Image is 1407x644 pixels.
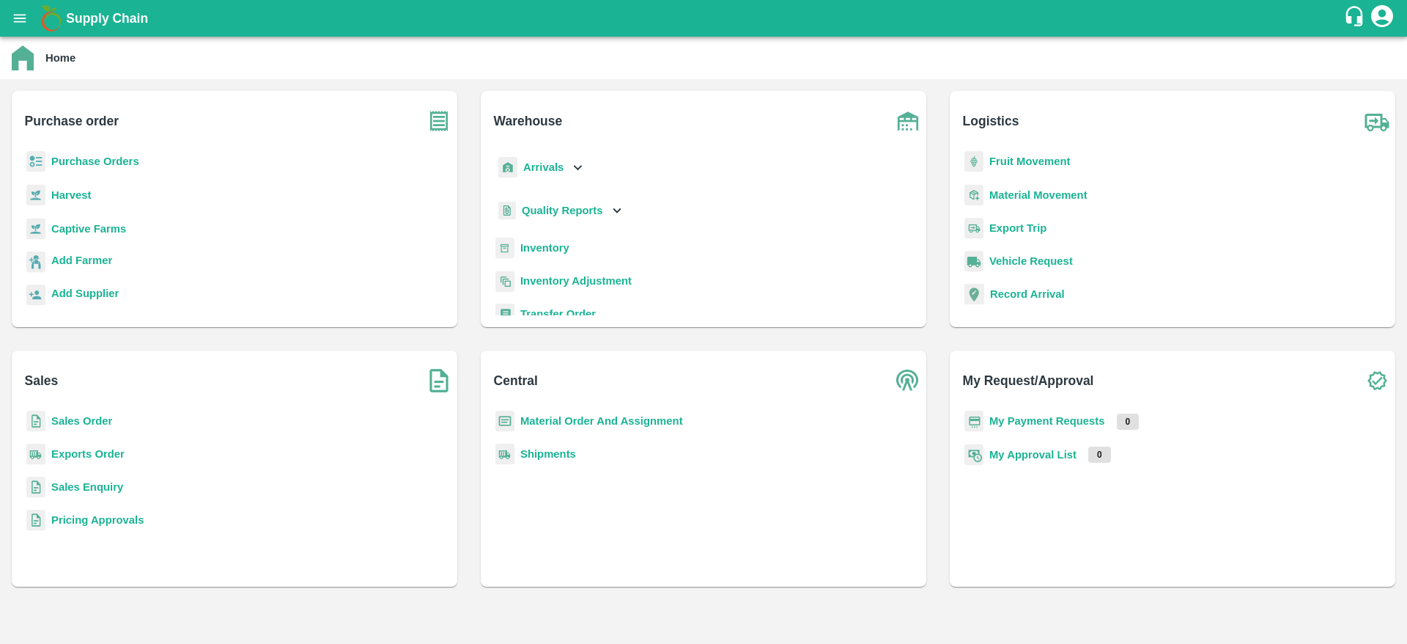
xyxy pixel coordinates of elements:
[51,255,112,266] b: Add Farmer
[495,411,514,432] img: centralMaterial
[890,362,926,399] img: central
[421,362,457,399] img: soSales
[26,477,45,498] img: sales
[51,514,144,526] a: Pricing Approvals
[494,370,538,391] b: Central
[51,285,119,305] a: Add Supplier
[964,251,983,272] img: vehicle
[1359,362,1395,399] img: check
[520,308,596,320] a: Transfer Order
[890,103,926,139] img: warehouse
[25,370,59,391] b: Sales
[989,255,1073,267] a: Vehicle Request
[964,218,983,239] img: delivery
[495,196,625,226] div: Quality Reports
[51,223,126,235] a: Captive Farms
[495,444,514,465] img: shipments
[421,103,457,139] img: purchase
[963,370,1094,391] b: My Request/Approval
[51,448,125,460] a: Exports Order
[26,285,45,306] img: supplier
[989,222,1046,234] a: Export Trip
[523,161,564,173] b: Arrivals
[964,151,983,172] img: fruit
[26,252,45,273] img: farmer
[26,444,45,465] img: shipments
[989,449,1077,461] a: My Approval List
[51,155,139,167] a: Purchase Orders
[51,481,123,493] a: Sales Enquiry
[1343,5,1369,32] div: customer-support
[989,189,1087,201] a: Material Movement
[494,111,563,131] b: Warehouse
[495,151,586,184] div: Arrivals
[26,218,45,240] img: harvest
[66,8,1343,29] a: Supply Chain
[1369,3,1395,34] div: account of current user
[26,184,45,206] img: harvest
[3,1,37,35] button: open drawer
[964,184,983,206] img: material
[12,45,34,70] img: home
[495,304,514,325] img: whTransfer
[1117,414,1140,430] p: 0
[66,11,148,26] b: Supply Chain
[51,189,91,201] a: Harvest
[498,157,517,178] img: whArrival
[495,238,514,259] img: whInventory
[989,415,1105,427] a: My Payment Requests
[26,151,45,172] img: reciept
[964,411,983,432] img: payment
[25,111,119,131] b: Purchase order
[37,4,66,33] img: logo
[963,111,1019,131] b: Logistics
[51,415,112,427] a: Sales Order
[51,252,112,272] a: Add Farmer
[990,288,1065,300] a: Record Arrival
[520,448,576,460] a: Shipments
[964,444,983,466] img: approval
[26,411,45,432] img: sales
[520,275,632,287] a: Inventory Adjustment
[520,242,569,254] a: Inventory
[26,510,45,531] img: sales
[45,52,75,64] b: Home
[964,284,984,304] img: recordArrival
[522,205,603,216] b: Quality Reports
[520,415,683,427] a: Material Order And Assignment
[1088,447,1111,463] p: 0
[51,288,119,299] b: Add Supplier
[495,271,514,292] img: inventory
[498,202,516,220] img: qualityReport
[1359,103,1395,139] img: truck
[989,155,1071,167] a: Fruit Movement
